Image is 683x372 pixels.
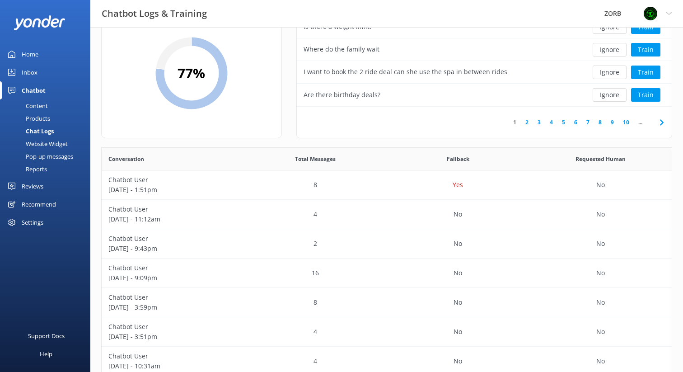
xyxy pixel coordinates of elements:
[22,195,56,213] div: Recommend
[596,356,605,366] p: No
[447,155,469,163] span: Fallback
[644,7,657,20] img: 31-1651441710.jpg
[631,88,660,102] button: Train
[304,67,507,77] div: I want to book the 2 ride deal can she use the spa in between rides
[102,6,207,21] h3: Chatbot Logs & Training
[454,356,462,366] p: No
[108,292,238,302] p: Chatbot User
[108,244,238,254] p: [DATE] - 9:43pm
[594,118,606,127] a: 8
[313,297,317,307] p: 8
[593,66,627,79] button: Ignore
[5,163,90,175] a: Reports
[454,327,462,337] p: No
[14,15,65,30] img: yonder-white-logo.png
[108,361,238,371] p: [DATE] - 10:31am
[593,43,627,57] button: Ignore
[631,66,660,79] button: Train
[454,297,462,307] p: No
[596,297,605,307] p: No
[5,137,90,150] a: Website Widget
[313,209,317,219] p: 4
[102,170,672,200] div: row
[596,209,605,219] p: No
[5,150,90,163] a: Pop-up messages
[22,213,43,231] div: Settings
[545,118,557,127] a: 4
[108,322,238,332] p: Chatbot User
[5,112,90,125] a: Products
[5,137,68,150] div: Website Widget
[108,351,238,361] p: Chatbot User
[295,155,336,163] span: Total Messages
[313,180,317,190] p: 8
[593,88,627,102] button: Ignore
[575,155,626,163] span: Requested Human
[297,84,672,106] div: row
[313,327,317,337] p: 4
[304,44,379,54] div: Where do the family wait
[5,125,54,137] div: Chat Logs
[22,177,43,195] div: Reviews
[5,125,90,137] a: Chat Logs
[582,118,594,127] a: 7
[102,317,672,347] div: row
[631,43,660,57] button: Train
[313,356,317,366] p: 4
[509,118,521,127] a: 1
[108,155,144,163] span: Conversation
[570,118,582,127] a: 6
[596,268,605,278] p: No
[313,239,317,249] p: 2
[28,327,65,345] div: Support Docs
[5,99,48,112] div: Content
[533,118,545,127] a: 3
[634,118,647,127] span: ...
[108,332,238,342] p: [DATE] - 3:51pm
[22,63,37,81] div: Inbox
[297,61,672,84] div: row
[108,263,238,273] p: Chatbot User
[5,99,90,112] a: Content
[108,214,238,224] p: [DATE] - 11:12am
[5,112,50,125] div: Products
[606,118,618,127] a: 9
[596,239,605,249] p: No
[596,327,605,337] p: No
[108,273,238,283] p: [DATE] - 9:09pm
[108,204,238,214] p: Chatbot User
[596,180,605,190] p: No
[557,118,570,127] a: 5
[102,288,672,317] div: row
[304,90,380,100] div: Are there birthday deals?
[5,150,73,163] div: Pop-up messages
[618,118,634,127] a: 10
[22,45,38,63] div: Home
[453,180,463,190] p: Yes
[454,209,462,219] p: No
[108,185,238,195] p: [DATE] - 1:51pm
[22,81,46,99] div: Chatbot
[454,239,462,249] p: No
[178,62,205,84] h2: 77 %
[102,229,672,259] div: row
[40,345,52,363] div: Help
[297,38,672,61] div: row
[108,175,238,185] p: Chatbot User
[521,118,533,127] a: 2
[312,268,319,278] p: 16
[297,16,672,106] div: grid
[5,163,47,175] div: Reports
[102,259,672,288] div: row
[454,268,462,278] p: No
[108,234,238,244] p: Chatbot User
[102,200,672,229] div: row
[108,302,238,312] p: [DATE] - 3:59pm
